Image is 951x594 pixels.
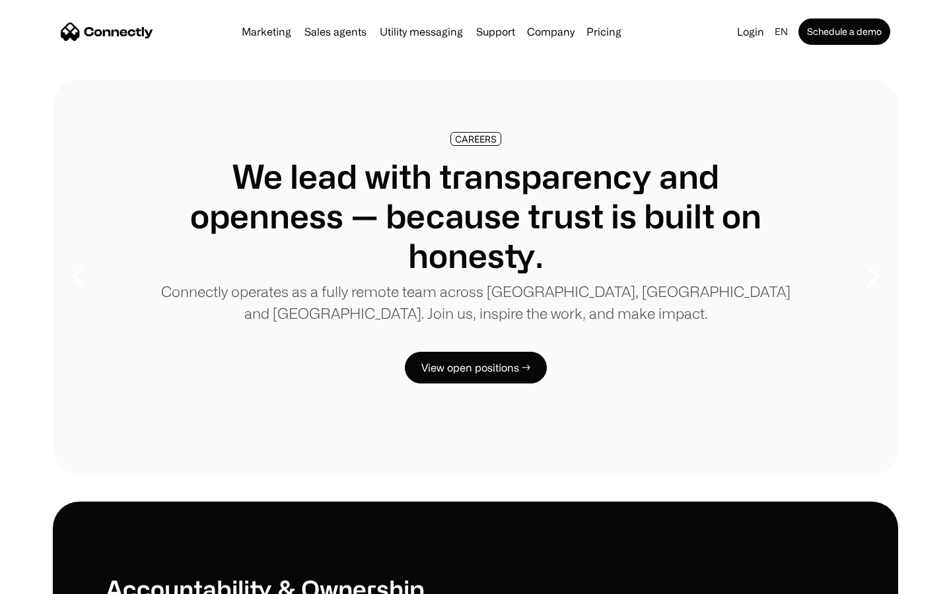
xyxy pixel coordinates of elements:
a: View open positions → [405,352,547,383]
a: Marketing [236,26,297,37]
a: Pricing [581,26,627,37]
div: CAREERS [455,134,497,144]
aside: Language selected: English [13,570,79,589]
a: Schedule a demo [798,18,890,45]
div: en [775,22,788,41]
a: Utility messaging [374,26,468,37]
ul: Language list [26,571,79,589]
a: Support [471,26,520,37]
div: Company [527,22,575,41]
a: Sales agents [299,26,372,37]
a: Login [732,22,769,41]
h1: We lead with transparency and openness — because trust is built on honesty. [158,156,792,275]
p: Connectly operates as a fully remote team across [GEOGRAPHIC_DATA], [GEOGRAPHIC_DATA] and [GEOGRA... [158,280,792,324]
